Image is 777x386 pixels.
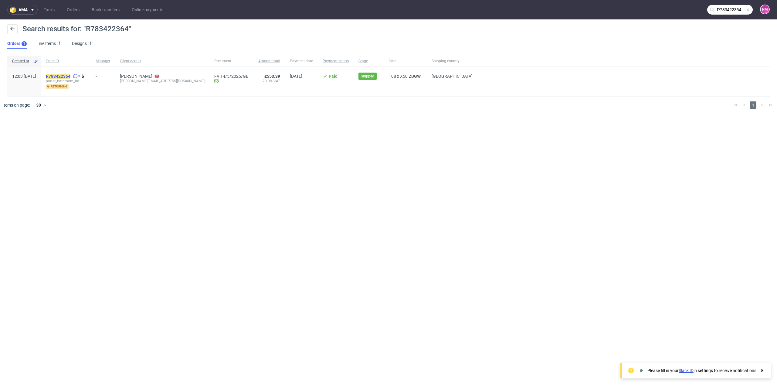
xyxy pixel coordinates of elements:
a: Tasks [40,5,58,15]
span: £553.39 [264,74,280,79]
div: 1 [59,42,61,46]
span: Search results for: "R783422364" [22,25,131,33]
div: 30 [32,101,43,109]
span: 12:03 [DATE] [12,74,36,79]
a: Line Items1 [36,39,62,49]
span: ama [19,8,28,12]
span: 108 [389,74,396,79]
img: logo [10,6,19,13]
span: Cart [389,59,422,64]
a: Bank transfers [88,5,123,15]
div: x [389,74,422,79]
span: porter_bathroom_ltd [46,79,86,84]
span: Items on page: [2,102,30,108]
span: Payment date [290,59,313,64]
span: 3 [78,74,80,79]
span: Paid [329,74,338,79]
a: ZBGW [408,74,422,79]
span: [DATE] [290,74,302,79]
span: Stage [358,59,379,64]
span: Payment status [323,59,349,64]
a: R783422364 [46,74,72,79]
span: 1 [750,101,756,109]
div: [PERSON_NAME][EMAIL_ADDRESS][DOMAIN_NAME] [120,79,205,84]
span: Amount total [258,59,280,64]
div: 1 [90,42,92,46]
figcaption: PM [761,5,769,14]
span: 20.0% VAT [258,79,280,84]
span: Document [214,59,249,64]
span: X50 [400,74,408,79]
mark: R783422364 [46,74,70,79]
span: returning [46,84,69,89]
img: Slack [638,367,644,374]
a: Slack ID [679,368,694,373]
a: Designs1 [72,39,93,49]
a: Online payments [128,5,167,15]
span: Created at [12,59,31,64]
span: Client details [120,59,205,64]
div: 1 [23,42,25,46]
button: ama [7,5,38,15]
a: FV 14/5/2025/GB [214,74,249,79]
a: Orders [63,5,83,15]
span: Shipped [361,73,374,79]
span: [GEOGRAPHIC_DATA] [432,74,473,79]
a: Orders1 [7,39,27,49]
span: Shipping country [432,59,473,64]
div: Please fill in your in settings to receive notifications [647,367,756,374]
div: - [96,71,110,79]
a: [PERSON_NAME] [120,74,152,79]
a: 3 [72,74,80,79]
span: Manager [96,59,110,64]
span: Order ID [46,59,86,64]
